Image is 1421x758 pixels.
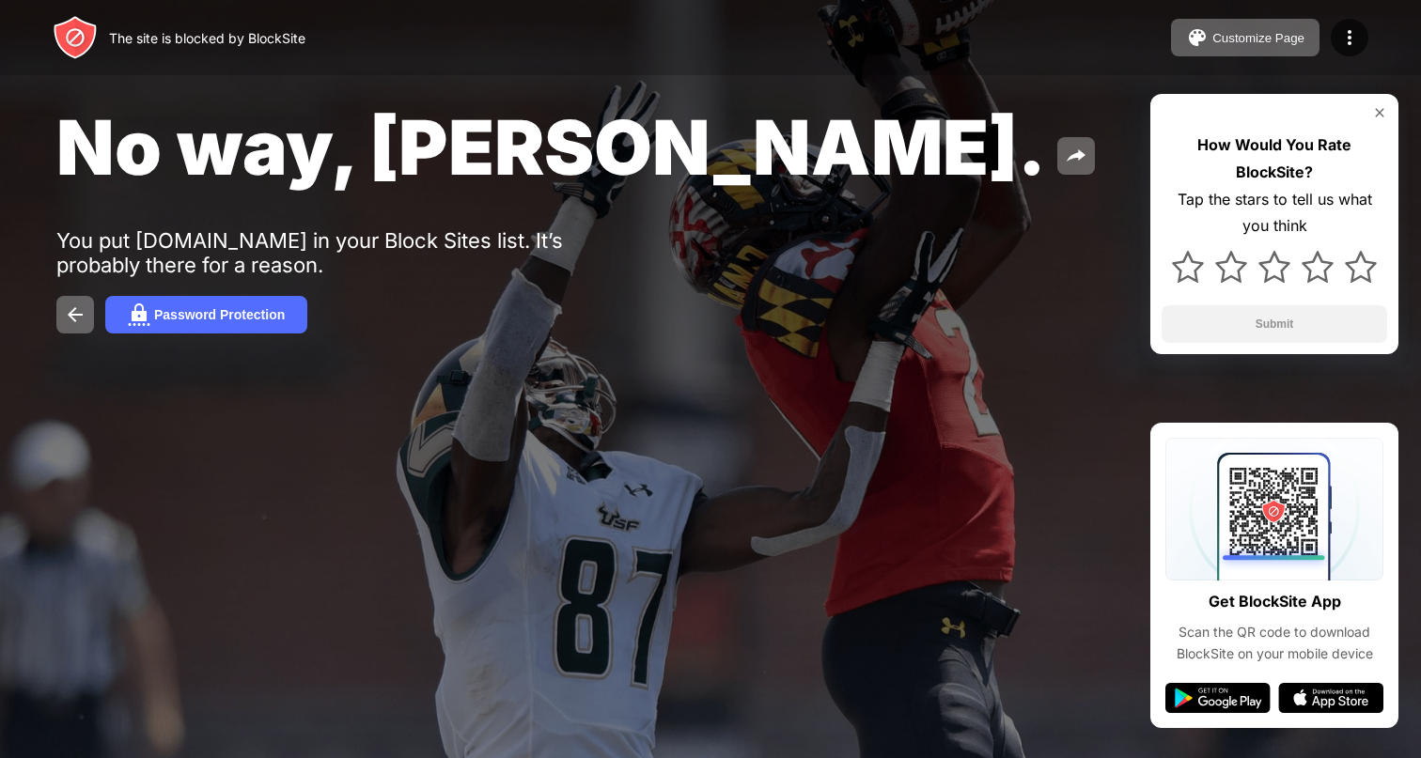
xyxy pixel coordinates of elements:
[1171,19,1319,56] button: Customize Page
[1165,683,1271,713] img: google-play.svg
[109,30,305,46] div: The site is blocked by BlockSite
[1186,26,1209,49] img: pallet.svg
[53,15,98,60] img: header-logo.svg
[1258,251,1290,283] img: star.svg
[128,303,150,326] img: password.svg
[64,303,86,326] img: back.svg
[1302,251,1334,283] img: star.svg
[1209,588,1341,615] div: Get BlockSite App
[1278,683,1383,713] img: app-store.svg
[1162,186,1387,240] div: Tap the stars to tell us what you think
[1065,145,1087,167] img: share.svg
[1345,251,1377,283] img: star.svg
[56,101,1046,193] span: No way, [PERSON_NAME].
[1212,31,1304,45] div: Customize Page
[1372,105,1387,120] img: rate-us-close.svg
[1162,131,1387,186] div: How Would You Rate BlockSite?
[56,228,637,277] div: You put [DOMAIN_NAME] in your Block Sites list. It’s probably there for a reason.
[1172,251,1204,283] img: star.svg
[105,296,307,333] button: Password Protection
[1338,26,1361,49] img: menu-icon.svg
[154,307,285,322] div: Password Protection
[1165,438,1383,580] img: qrcode.svg
[1162,305,1387,343] button: Submit
[1165,622,1383,664] div: Scan the QR code to download BlockSite on your mobile device
[1215,251,1247,283] img: star.svg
